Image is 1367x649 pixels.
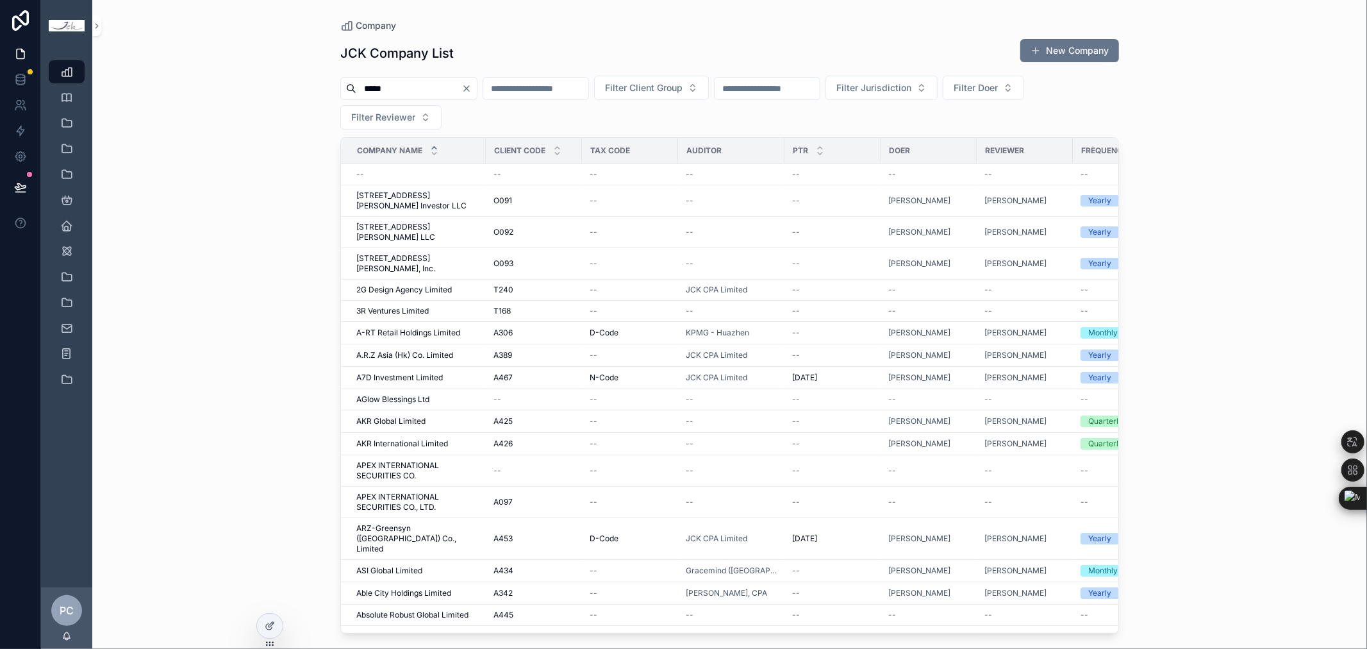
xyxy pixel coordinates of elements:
span: A425 [493,416,513,426]
span: -- [590,258,597,269]
a: -- [590,285,670,295]
button: Clear [461,83,477,94]
a: -- [590,416,670,426]
span: -- [686,497,693,507]
span: [PERSON_NAME] [888,258,950,269]
a: [PERSON_NAME] [984,373,1047,383]
a: [PERSON_NAME] [888,416,969,426]
span: -- [1081,466,1088,476]
span: A097 [493,497,513,507]
span: [PERSON_NAME] [984,258,1047,269]
a: -- [686,416,777,426]
a: -- [1081,497,1161,507]
a: -- [792,285,873,295]
span: [PERSON_NAME] [984,439,1047,449]
a: O091 [493,196,574,206]
span: -- [984,306,992,316]
span: -- [888,285,896,295]
a: -- [888,169,969,180]
span: -- [686,258,693,269]
span: -- [356,169,364,180]
a: -- [984,466,1065,476]
a: -- [1081,169,1161,180]
span: D-Code [590,328,618,338]
span: -- [984,285,992,295]
a: A425 [493,416,574,426]
span: [PERSON_NAME] [888,416,950,426]
a: -- [888,306,969,316]
span: -- [686,416,693,426]
span: A453 [493,534,513,544]
span: [PERSON_NAME] [888,328,950,338]
span: -- [888,394,896,405]
span: -- [1081,285,1088,295]
a: [PERSON_NAME] [888,227,969,237]
a: [PERSON_NAME] [888,258,969,269]
a: -- [590,439,670,449]
span: -- [984,394,992,405]
span: [PERSON_NAME] [984,196,1047,206]
span: Filter Client Group [605,81,683,94]
span: -- [792,439,800,449]
span: -- [590,350,597,360]
span: D-Code [590,534,618,544]
span: [PERSON_NAME] [888,534,950,544]
div: Yearly [1088,587,1111,599]
a: Monthly [1081,565,1161,577]
a: -- [493,466,574,476]
div: Quarterly [1088,416,1123,427]
span: A.R.Z Asia (Hk) Co. Limited [356,350,453,360]
a: [PERSON_NAME] [888,566,950,576]
div: Quarterly [1088,438,1123,450]
a: Yearly [1081,533,1161,544]
a: A467 [493,373,574,383]
a: JCK CPA Limited [686,285,777,295]
a: -- [888,285,969,295]
a: JCK CPA Limited [686,350,747,360]
span: -- [686,466,693,476]
a: Monthly [1081,327,1161,339]
span: -- [984,497,992,507]
a: ARZ-Greensyn ([GEOGRAPHIC_DATA]) Co., Limited [356,523,478,554]
a: -- [590,566,670,576]
span: -- [792,394,800,405]
a: [PERSON_NAME] [984,534,1047,544]
div: Yearly [1088,195,1111,206]
a: -- [984,497,1065,507]
button: Select Button [825,76,938,100]
div: Yearly [1088,533,1111,544]
span: -- [888,169,896,180]
a: Able City Holdings Limited [356,588,478,598]
a: [PERSON_NAME] [984,328,1065,338]
span: [PERSON_NAME] [984,416,1047,426]
span: A434 [493,566,513,576]
span: -- [1081,394,1088,405]
a: A306 [493,328,574,338]
span: A7D Investment Limited [356,373,443,383]
a: -- [686,306,777,316]
a: 3R Ventures Limited [356,306,478,316]
span: -- [590,497,597,507]
span: A306 [493,328,513,338]
a: -- [1081,285,1161,295]
span: -- [1081,306,1088,316]
a: A097 [493,497,574,507]
span: -- [686,227,693,237]
a: [DATE] [792,373,873,383]
span: -- [590,566,597,576]
a: -- [686,394,777,405]
a: [STREET_ADDRESS][PERSON_NAME], Inc. [356,253,478,274]
span: JCK CPA Limited [686,534,747,544]
a: A.R.Z Asia (Hk) Co. Limited [356,350,478,360]
a: -- [590,258,670,269]
a: AKR Global Limited [356,416,478,426]
a: -- [590,350,670,360]
a: -- [1081,466,1161,476]
a: -- [792,497,873,507]
a: -- [686,497,777,507]
div: Yearly [1088,350,1111,361]
span: -- [590,169,597,180]
a: KPMG - Huazhen [686,328,749,338]
span: -- [493,169,501,180]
